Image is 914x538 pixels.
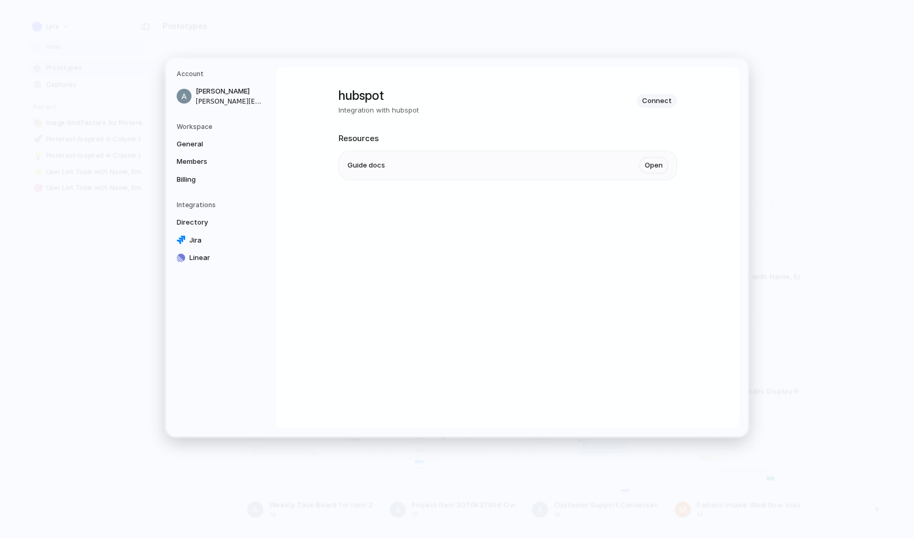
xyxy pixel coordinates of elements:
[642,96,672,106] span: Connect
[189,253,257,263] span: Linear
[173,171,266,188] a: Billing
[177,174,244,184] span: Billing
[639,157,668,173] a: Open
[173,135,266,152] a: General
[189,235,257,245] span: Jira
[196,96,263,106] span: [PERSON_NAME][EMAIL_ADDRESS][DOMAIN_NAME]
[177,138,244,149] span: General
[196,86,263,97] span: [PERSON_NAME]
[637,94,677,108] button: Connect
[173,231,266,248] a: Jira
[348,160,385,171] span: Guide docs
[177,217,244,228] span: Directory
[173,249,266,266] a: Linear
[177,69,266,79] h5: Account
[173,214,266,231] a: Directory
[173,83,266,109] a: [PERSON_NAME][PERSON_NAME][EMAIL_ADDRESS][DOMAIN_NAME]
[177,156,244,167] span: Members
[177,122,266,131] h5: Workspace
[177,200,266,210] h5: Integrations
[173,153,266,170] a: Members
[339,132,677,144] h2: Resources
[339,86,419,105] h1: hubspot
[339,105,419,116] p: Integration with hubspot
